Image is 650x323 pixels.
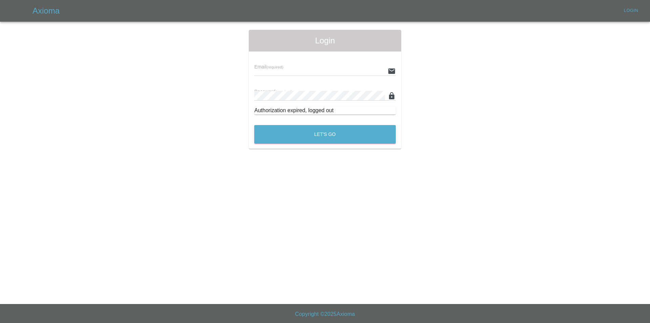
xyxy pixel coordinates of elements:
div: Authorization expired, logged out [254,106,396,115]
small: (required) [276,90,292,94]
span: Password [254,89,292,94]
a: Login [620,5,642,16]
h5: Axioma [32,5,60,16]
span: Login [254,35,396,46]
small: (required) [266,65,283,69]
h6: Copyright © 2025 Axioma [5,309,645,319]
button: Let's Go [254,125,396,144]
span: Email [254,64,283,69]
